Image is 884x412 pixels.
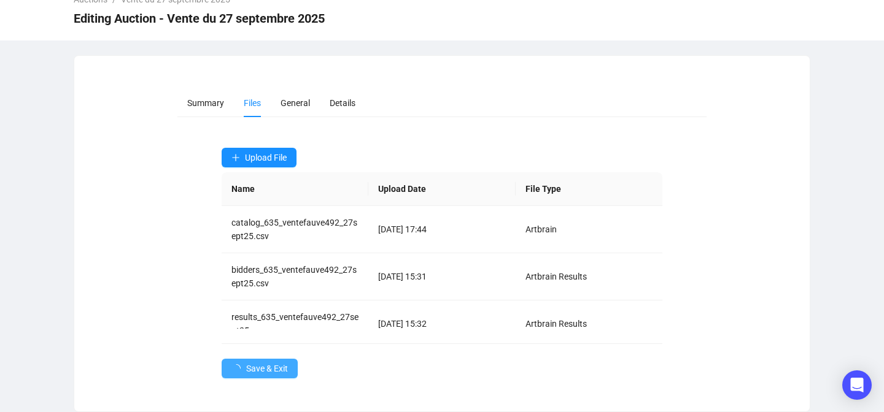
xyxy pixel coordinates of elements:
[281,98,310,108] span: General
[525,272,587,281] span: Artbrain Results
[246,362,288,375] span: Save & Exit
[368,253,516,300] td: [DATE] 15:31
[842,370,872,400] div: Open Intercom Messenger
[368,172,516,206] th: Upload Date
[368,206,516,253] td: [DATE] 17:44
[222,359,298,378] button: Save & Exit
[525,224,557,234] span: Artbrain
[222,172,369,206] th: Name
[330,98,355,108] span: Details
[368,300,516,348] td: [DATE] 15:32
[187,98,224,108] span: Summary
[74,9,325,28] span: Editing Auction - Vente du 27 septembre 2025
[244,98,261,108] span: Files
[222,206,369,253] td: catalog_635_ventefauve492_27sept25.csv
[231,364,241,373] span: loading
[245,153,287,162] span: Upload File
[222,300,369,348] td: results_635_ventefauve492_27sept25.csv
[231,153,240,162] span: plus
[516,172,663,206] th: File Type
[525,319,587,329] span: Artbrain Results
[222,148,297,167] button: Upload File
[222,253,369,300] td: bidders_635_ventefauve492_27sept25.csv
